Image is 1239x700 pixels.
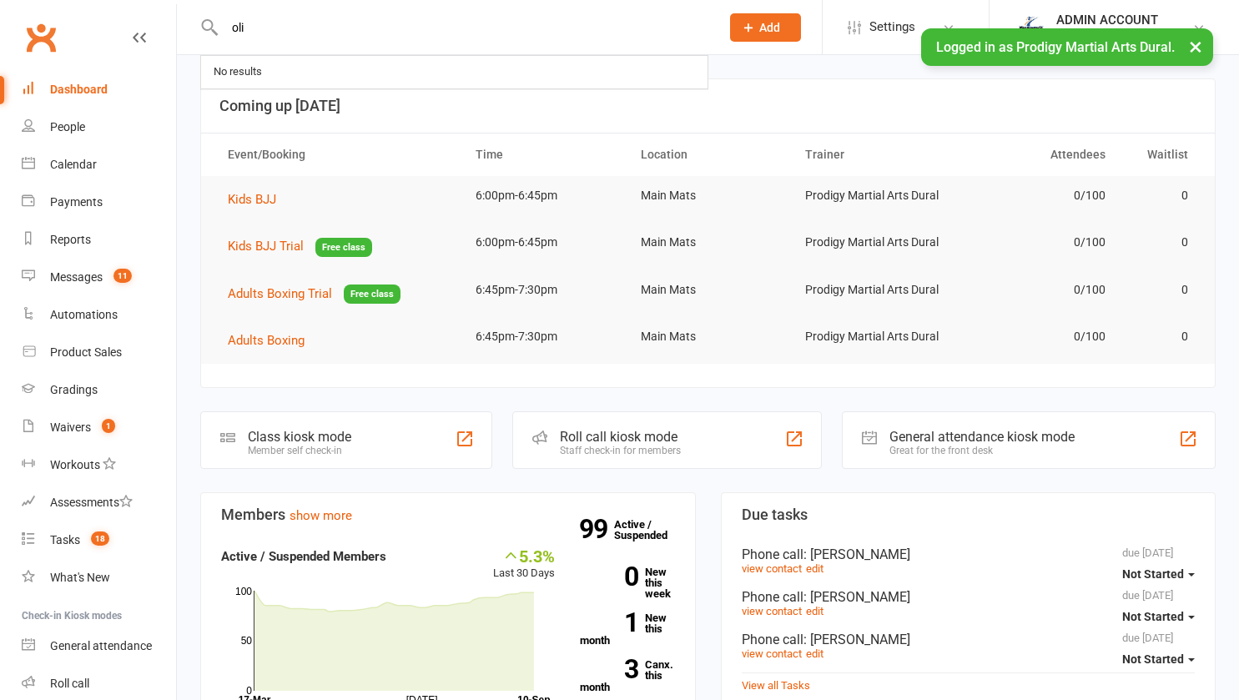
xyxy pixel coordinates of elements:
[579,516,614,541] strong: 99
[228,333,305,348] span: Adults Boxing
[228,189,288,209] button: Kids BJJ
[1181,28,1211,64] button: ×
[248,429,351,445] div: Class kiosk mode
[889,445,1075,456] div: Great for the front desk
[955,133,1121,176] th: Attendees
[730,13,801,42] button: Add
[742,562,802,575] a: view contact
[580,657,638,682] strong: 3
[1121,223,1203,262] td: 0
[22,221,176,259] a: Reports
[22,334,176,371] a: Product Sales
[493,546,555,565] div: 5.3%
[22,446,176,484] a: Workouts
[20,17,62,58] a: Clubworx
[955,176,1121,215] td: 0/100
[1056,13,1190,28] div: ADMIN ACCOUNT
[22,259,176,296] a: Messages 11
[626,317,791,356] td: Main Mats
[742,605,802,617] a: view contact
[1121,176,1203,215] td: 0
[626,133,791,176] th: Location
[22,559,176,597] a: What's New
[580,567,674,599] a: 0New this week
[50,345,122,359] div: Product Sales
[50,83,108,96] div: Dashboard
[22,146,176,184] a: Calendar
[50,308,118,321] div: Automations
[742,632,1196,647] div: Phone call
[560,445,681,456] div: Staff check-in for members
[290,508,352,523] a: show more
[50,677,89,690] div: Roll call
[50,458,100,471] div: Workouts
[889,429,1075,445] div: General attendance kiosk mode
[228,330,316,350] button: Adults Boxing
[461,317,626,356] td: 6:45pm-7:30pm
[228,192,276,207] span: Kids BJJ
[955,223,1121,262] td: 0/100
[228,284,400,305] button: Adults Boxing TrialFree class
[209,60,267,84] div: No results
[936,39,1175,55] span: Logged in as Prodigy Martial Arts Dural.
[1056,28,1190,43] div: Prodigy Martial Arts Dural
[790,176,955,215] td: Prodigy Martial Arts Dural
[102,419,115,433] span: 1
[219,98,1196,114] h3: Coming up [DATE]
[221,506,675,523] h3: Members
[50,533,80,546] div: Tasks
[248,445,351,456] div: Member self check-in
[493,546,555,582] div: Last 30 Days
[614,506,687,553] a: 99Active / Suspended
[228,239,304,254] span: Kids BJJ Trial
[803,632,910,647] span: : [PERSON_NAME]
[91,531,109,546] span: 18
[1122,567,1184,581] span: Not Started
[869,8,915,46] span: Settings
[50,120,85,133] div: People
[1015,11,1048,44] img: thumb_image1686208220.png
[113,269,132,283] span: 11
[806,605,823,617] a: edit
[50,270,103,284] div: Messages
[461,133,626,176] th: Time
[955,317,1121,356] td: 0/100
[1122,559,1195,589] button: Not Started
[315,238,372,257] span: Free class
[50,496,133,509] div: Assessments
[580,659,674,692] a: 3Canx. this month
[22,71,176,108] a: Dashboard
[580,610,638,635] strong: 1
[22,184,176,221] a: Payments
[580,564,638,589] strong: 0
[1122,652,1184,666] span: Not Started
[1122,644,1195,674] button: Not Started
[22,371,176,409] a: Gradings
[50,571,110,584] div: What's New
[560,429,681,445] div: Roll call kiosk mode
[1121,317,1203,356] td: 0
[22,409,176,446] a: Waivers 1
[790,133,955,176] th: Trainer
[461,176,626,215] td: 6:00pm-6:45pm
[790,317,955,356] td: Prodigy Martial Arts Dural
[22,108,176,146] a: People
[344,285,400,304] span: Free class
[228,286,332,301] span: Adults Boxing Trial
[742,589,1196,605] div: Phone call
[228,236,372,257] button: Kids BJJ TrialFree class
[742,546,1196,562] div: Phone call
[759,21,780,34] span: Add
[790,223,955,262] td: Prodigy Martial Arts Dural
[742,647,802,660] a: view contact
[1121,133,1203,176] th: Waitlist
[50,195,103,209] div: Payments
[50,639,152,652] div: General attendance
[22,627,176,665] a: General attendance kiosk mode
[221,549,386,564] strong: Active / Suspended Members
[806,647,823,660] a: edit
[742,506,1196,523] h3: Due tasks
[803,589,910,605] span: : [PERSON_NAME]
[626,270,791,310] td: Main Mats
[50,383,98,396] div: Gradings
